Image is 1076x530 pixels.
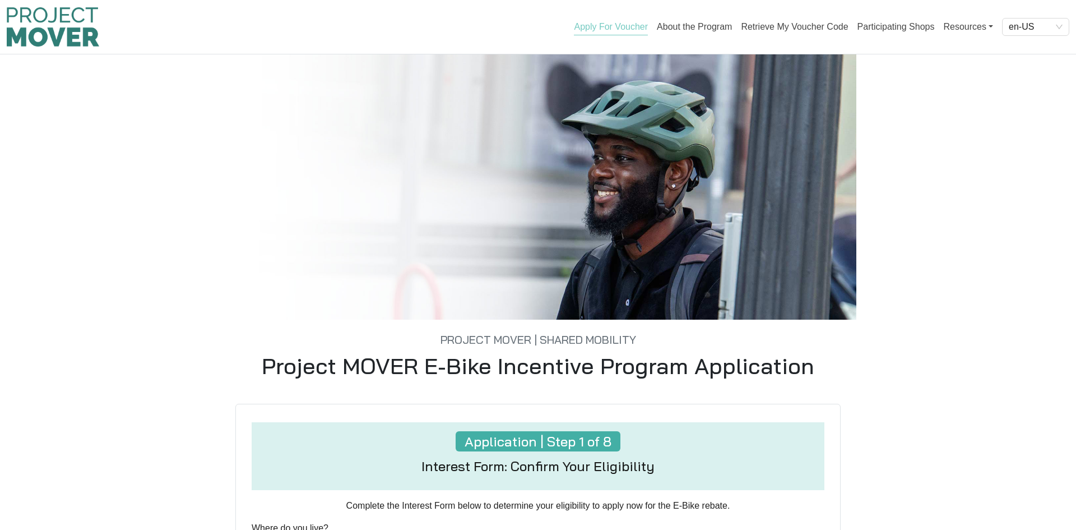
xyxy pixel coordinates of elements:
h1: Project MOVER E-Bike Incentive Program Application [182,352,894,379]
a: Retrieve My Voucher Code [741,22,848,31]
a: Participating Shops [857,22,935,31]
h5: Project MOVER | Shared Mobility [182,320,894,347]
a: Apply For Voucher [574,22,648,35]
a: Resources [943,16,993,38]
h4: Application | Step 1 of 8 [456,431,620,452]
span: en-US [1009,19,1063,35]
h4: Interest Form: Confirm Your Eligibility [421,458,655,474]
a: About the Program [657,22,732,31]
img: Consumer0.jpg [182,54,894,320]
p: Complete the Interest Form below to determine your eligibility to apply now for the E-Bike rebate. [252,499,824,513]
img: Program logo [7,7,99,47]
